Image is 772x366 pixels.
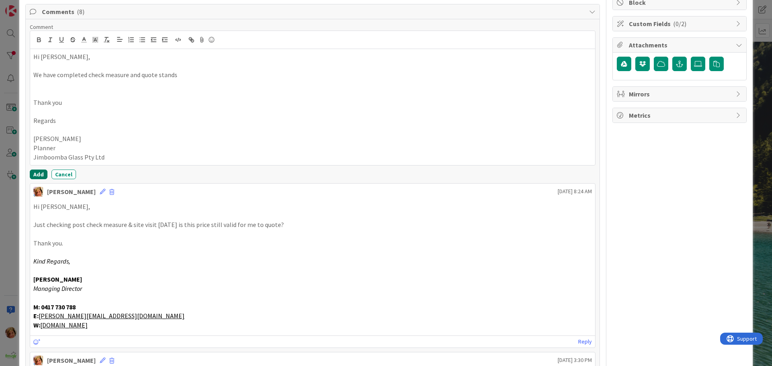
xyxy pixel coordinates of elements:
[51,170,76,179] button: Cancel
[33,70,592,80] p: We have completed check measure and quote stands
[558,187,592,196] span: [DATE] 8:24 AM
[33,321,40,329] strong: W:
[629,89,732,99] span: Mirrors
[33,303,76,311] strong: M: 0417 730 788
[17,1,37,11] span: Support
[39,312,185,320] a: [PERSON_NAME][EMAIL_ADDRESS][DOMAIN_NAME]
[33,143,592,153] p: Planner
[33,356,43,365] img: KD
[629,110,732,120] span: Metrics
[33,134,592,143] p: [PERSON_NAME]
[33,312,39,320] strong: E:
[33,239,592,248] p: Thank you.
[33,116,592,125] p: Regards
[33,52,592,61] p: Hi [PERSON_NAME],
[33,284,82,292] em: Managing Director
[33,257,70,265] em: Kind Regards,
[673,20,686,28] span: ( 0/2 )
[47,356,96,365] div: [PERSON_NAME]
[629,40,732,50] span: Attachments
[33,220,592,229] p: Just checking post check measure & site visit [DATE] is this price still valid for me to quote?
[33,153,592,162] p: Jimboomba Glass Pty Ltd
[33,187,43,196] img: KD
[30,170,47,179] button: Add
[42,7,585,16] span: Comments
[30,23,53,31] span: Comment
[47,187,96,196] div: [PERSON_NAME]
[558,356,592,364] span: [DATE] 3:30 PM
[33,202,592,211] p: Hi [PERSON_NAME],
[33,98,592,107] p: Thank you
[629,19,732,29] span: Custom Fields
[77,8,84,16] span: ( 8 )
[33,275,82,283] strong: [PERSON_NAME]
[578,337,592,347] a: Reply
[40,321,88,329] a: [DOMAIN_NAME]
